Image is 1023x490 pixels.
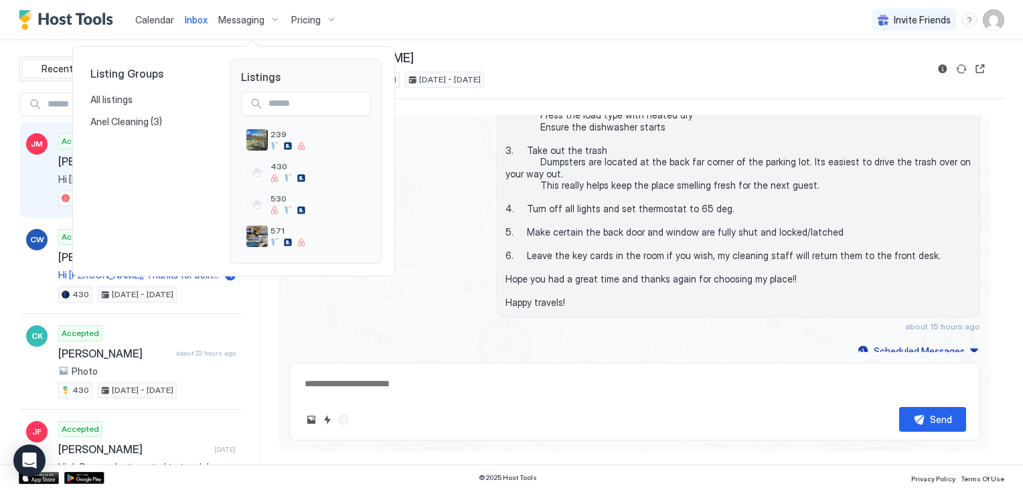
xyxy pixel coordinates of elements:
[270,193,305,203] span: 530
[270,161,305,171] span: 430
[241,220,371,252] a: listing image571
[90,116,151,128] span: Anel Cleaning
[246,129,268,151] div: listing image
[263,92,370,115] input: Input Field
[85,110,214,133] a: Anel Cleaning (3)
[241,156,371,188] a: 430
[241,124,371,156] a: listing image239
[270,129,305,139] span: 239
[241,188,371,220] a: 530
[85,67,214,80] span: Listing Groups
[85,88,214,111] a: All listings
[241,70,371,84] span: Listings
[151,116,162,128] span: (3)
[246,226,268,247] div: listing image
[90,94,133,106] span: All listings
[270,226,305,236] span: 571
[13,444,46,477] div: Open Intercom Messenger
